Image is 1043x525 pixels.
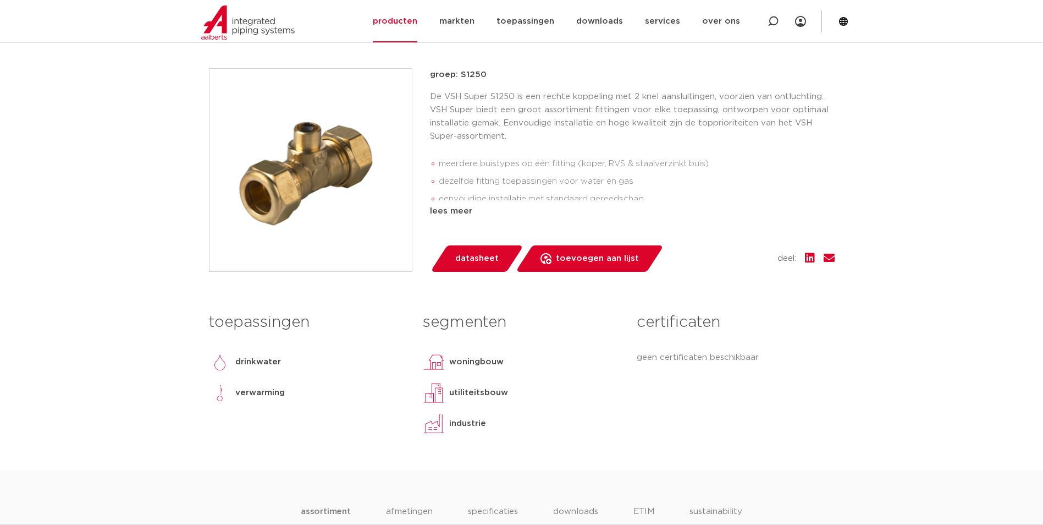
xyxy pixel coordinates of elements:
p: De VSH Super S1250 is een rechte koppeling met 2 knel aansluitingen, voorzien van ontluchting. VS... [430,90,835,143]
p: industrie [449,417,486,430]
span: toevoegen aan lijst [556,250,639,267]
div: lees meer [430,205,835,218]
li: dezelfde fitting toepassingen voor water en gas [439,173,835,190]
span: deel: [777,252,796,265]
img: verwarming [209,382,231,404]
p: drinkwater [235,356,281,369]
li: eenvoudige installatie met standaard gereedschap [439,190,835,208]
img: woningbouw [423,351,445,373]
img: Product Image for VSH Super rechte koppeling met ontluchting (2 x knel) [209,69,412,271]
p: geen certificaten beschikbaar [637,351,834,364]
img: industrie [423,413,445,435]
h3: toepassingen [209,311,406,333]
span: datasheet [455,250,499,267]
p: groep: S1250 [430,68,835,81]
p: utiliteitsbouw [449,386,508,400]
a: datasheet [430,245,523,272]
img: utiliteitsbouw [423,382,445,404]
p: verwarming [235,386,285,400]
h3: segmenten [423,311,620,333]
li: meerdere buistypes op één fitting (koper, RVS & staalverzinkt buis) [439,155,835,173]
h3: certificaten [637,311,834,333]
img: drinkwater [209,351,231,373]
p: woningbouw [449,356,504,369]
